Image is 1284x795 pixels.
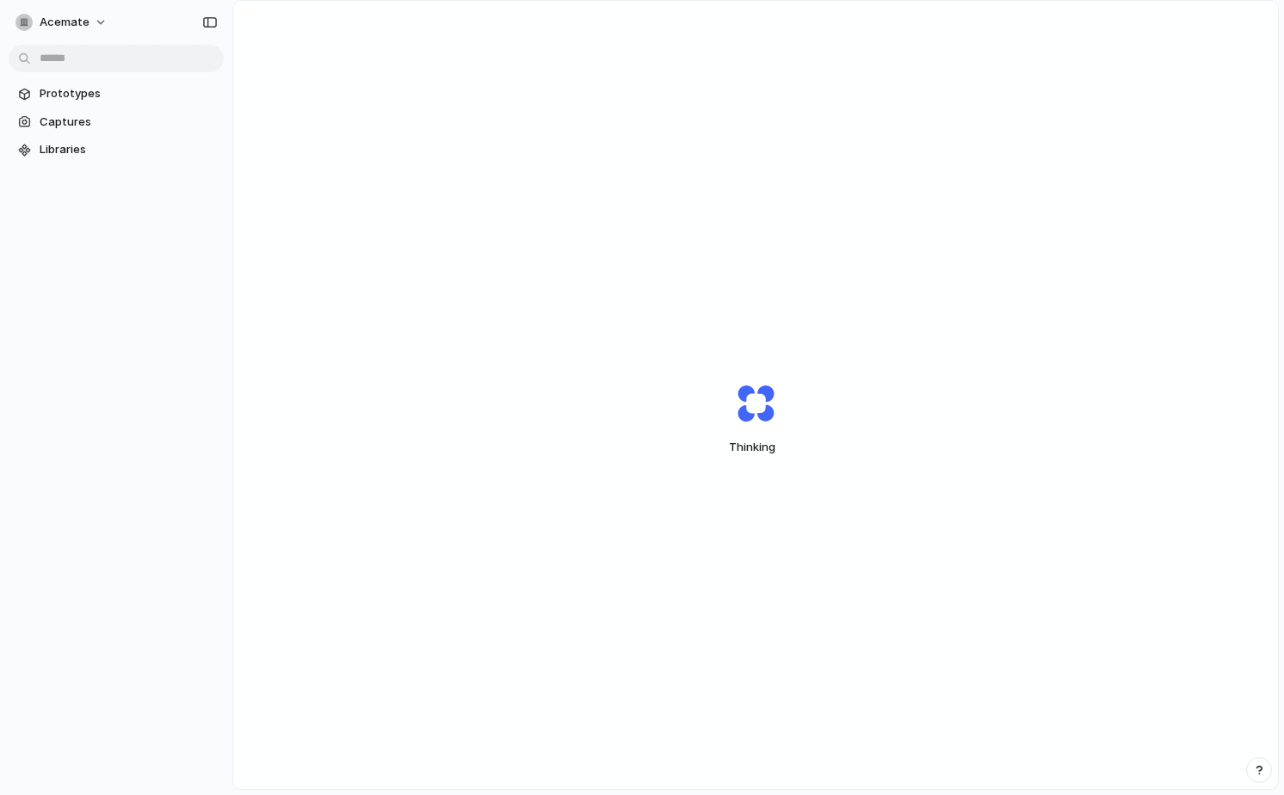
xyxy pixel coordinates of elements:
[9,137,224,163] a: Libraries
[40,14,90,31] span: acemate
[40,85,217,102] span: Prototypes
[40,114,217,131] span: Captures
[9,9,116,36] button: acemate
[9,81,224,107] a: Prototypes
[9,109,224,135] a: Captures
[696,439,815,456] span: Thinking
[40,141,217,158] span: Libraries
